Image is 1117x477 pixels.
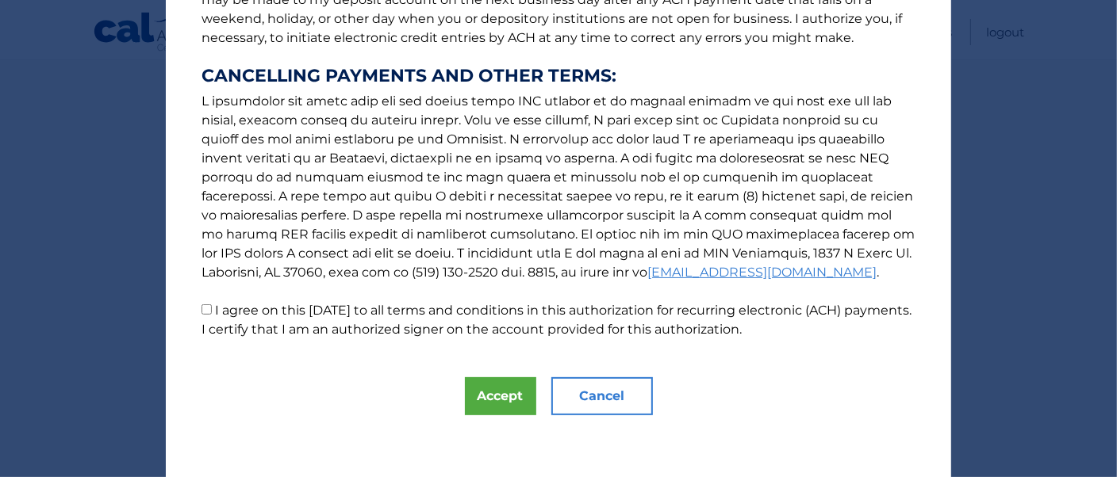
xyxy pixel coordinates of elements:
button: Cancel [551,377,653,415]
label: I agree on this [DATE] to all terms and conditions in this authorization for recurring electronic... [202,303,912,337]
button: Accept [465,377,536,415]
a: [EMAIL_ADDRESS][DOMAIN_NAME] [647,265,877,280]
strong: CANCELLING PAYMENTS AND OTHER TERMS: [202,67,915,86]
